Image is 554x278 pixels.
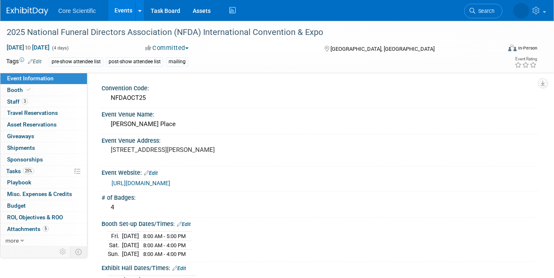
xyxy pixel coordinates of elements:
a: Travel Reservations [0,107,87,119]
img: Format-Inperson.png [508,45,517,51]
a: Sponsorships [0,154,87,165]
a: more [0,235,87,246]
span: Sponsorships [7,156,43,163]
td: Tags [6,57,42,67]
a: Event Information [0,73,87,84]
span: 8:00 AM - 4:00 PM [143,251,186,257]
div: Event Website: [102,166,537,177]
span: Booth [7,87,32,93]
div: Event Rating [514,57,537,61]
a: Booth [0,84,87,96]
div: 2025 National Funeral Directors Association (NFDA) International Convention & Expo [4,25,492,40]
i: Booth reservation complete [27,87,31,92]
a: Tasks25% [0,166,87,177]
a: ROI, Objectives & ROO [0,212,87,223]
span: Budget [7,202,26,209]
button: Committed [142,44,192,52]
div: Convention Code: [102,82,537,92]
span: Staff [7,98,28,105]
div: Event Venue Name: [102,108,537,119]
span: Travel Reservations [7,109,58,116]
td: [DATE] [122,232,139,241]
a: Search [464,4,502,18]
td: [DATE] [122,241,139,250]
a: Staff3 [0,96,87,107]
a: Edit [144,170,158,176]
div: 4 [108,201,531,214]
a: Playbook [0,177,87,188]
span: to [24,44,32,51]
span: 5 [42,226,49,232]
span: 3 [22,98,28,104]
td: [DATE] [122,250,139,258]
div: # of Badges: [102,191,537,202]
a: Budget [0,200,87,211]
a: Edit [177,221,191,227]
div: Booth Set-up Dates/Times: [102,218,537,228]
span: Core Scientific [58,7,96,14]
span: Misc. Expenses & Credits [7,191,72,197]
td: Toggle Event Tabs [70,246,87,257]
div: [PERSON_NAME] Place [108,118,531,131]
div: Event Format [459,43,537,56]
a: Giveaways [0,131,87,142]
div: In-Person [518,45,537,51]
span: [DATE] [DATE] [6,44,50,51]
div: mailing [166,57,188,66]
span: Tasks [6,168,34,174]
img: Alissa Schlosser [513,3,529,19]
span: 8:00 AM - 5:00 PM [143,233,186,239]
pre: [STREET_ADDRESS][PERSON_NAME] [111,146,274,154]
a: Attachments5 [0,223,87,235]
span: Shipments [7,144,35,151]
div: NFDAOCT25 [108,92,531,104]
span: ROI, Objectives & ROO [7,214,63,221]
div: Event Venue Address: [102,134,537,145]
span: [GEOGRAPHIC_DATA], [GEOGRAPHIC_DATA] [330,46,435,52]
span: Search [475,8,494,14]
div: pre-show attendee list [49,57,103,66]
span: Attachments [7,226,49,232]
a: Asset Reservations [0,119,87,130]
span: more [5,237,19,244]
td: Sun. [108,250,122,258]
td: Personalize Event Tab Strip [56,246,70,257]
a: [URL][DOMAIN_NAME] [112,180,170,186]
div: Exhibit Hall Dates/Times: [102,262,537,273]
span: (4 days) [51,45,69,51]
div: post-show attendee list [106,57,163,66]
img: ExhibitDay [7,7,48,15]
td: Sat. [108,241,122,250]
a: Misc. Expenses & Credits [0,189,87,200]
span: Giveaways [7,133,34,139]
td: Fri. [108,232,122,241]
a: Edit [172,266,186,271]
span: Event Information [7,75,54,82]
span: Playbook [7,179,31,186]
a: Edit [28,59,42,65]
span: 8:00 AM - 4:00 PM [143,242,186,248]
a: Shipments [0,142,87,154]
span: Asset Reservations [7,121,57,128]
span: 25% [23,168,34,174]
